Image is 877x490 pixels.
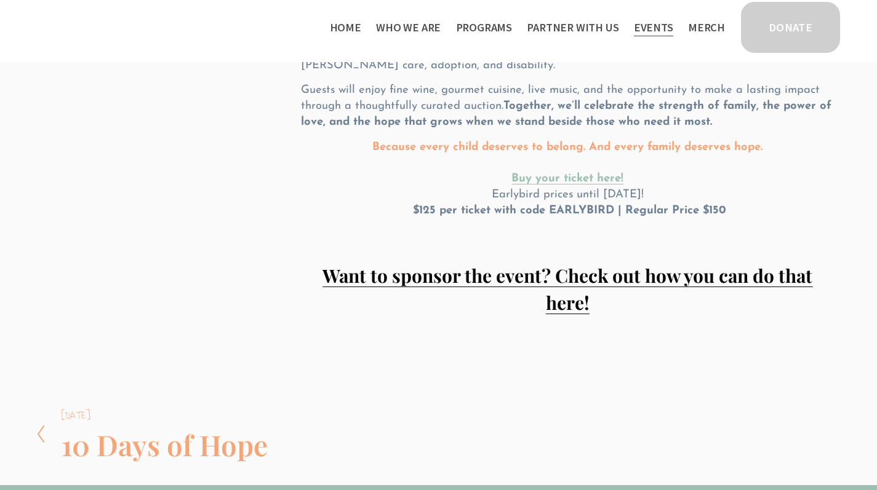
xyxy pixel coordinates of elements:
[62,430,268,459] h2: 10 Days of Hope
[511,173,623,184] a: Buy your ticket here!
[456,17,513,38] a: folder dropdown
[62,410,268,421] div: [DATE]
[456,18,513,36] span: Programs
[322,263,812,314] a: Want to sponsor the event? Check out how you can do that here!
[527,18,619,36] span: Partner With Us
[376,18,441,36] span: Who We Are
[634,17,673,38] a: Events
[301,84,835,128] span: Guests will enjoy fine wine, gourmet cuisine, live music, and the opportunity to make a lasting i...
[527,17,619,38] a: folder dropdown
[413,205,726,216] strong: $125 per ticket with code EARLYBIRD | Regular Price $150
[376,17,441,38] a: folder dropdown
[330,17,361,38] a: Home
[301,140,834,219] p: Earlybird prices until [DATE]!
[35,410,268,459] a: [DATE] 10 Days of Hope
[301,100,835,128] strong: Together, we’ll celebrate the strength of family, the power of love, and the hope that grows when...
[688,17,725,38] a: Merch
[372,141,763,153] strong: Because every child deserves to belong. And every family deserves hope.
[301,12,811,71] span: Join us for a heartfelt gala and auction set against the serene backdrop of This elegant night br...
